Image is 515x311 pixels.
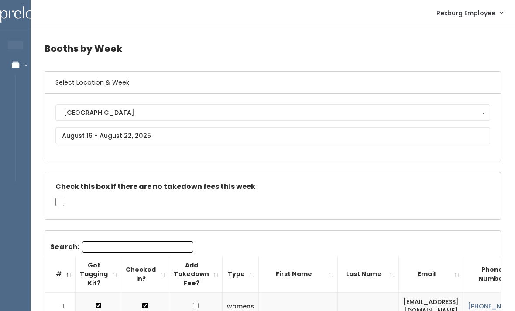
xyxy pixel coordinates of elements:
th: Last Name: activate to sort column ascending [338,256,399,292]
th: Got Tagging Kit?: activate to sort column ascending [76,256,121,292]
input: August 16 - August 22, 2025 [55,127,490,144]
input: Search: [82,241,193,253]
th: Checked in?: activate to sort column ascending [121,256,169,292]
h4: Booths by Week [45,37,501,61]
th: Type: activate to sort column ascending [223,256,259,292]
th: #: activate to sort column descending [45,256,76,292]
h6: Select Location & Week [45,72,501,94]
div: [GEOGRAPHIC_DATA] [64,108,482,117]
span: Rexburg Employee [436,8,495,18]
h5: Check this box if there are no takedown fees this week [55,183,490,191]
th: Email: activate to sort column ascending [399,256,463,292]
th: Add Takedown Fee?: activate to sort column ascending [169,256,223,292]
a: Rexburg Employee [428,3,512,22]
button: [GEOGRAPHIC_DATA] [55,104,490,121]
label: Search: [50,241,193,253]
th: First Name: activate to sort column ascending [259,256,338,292]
